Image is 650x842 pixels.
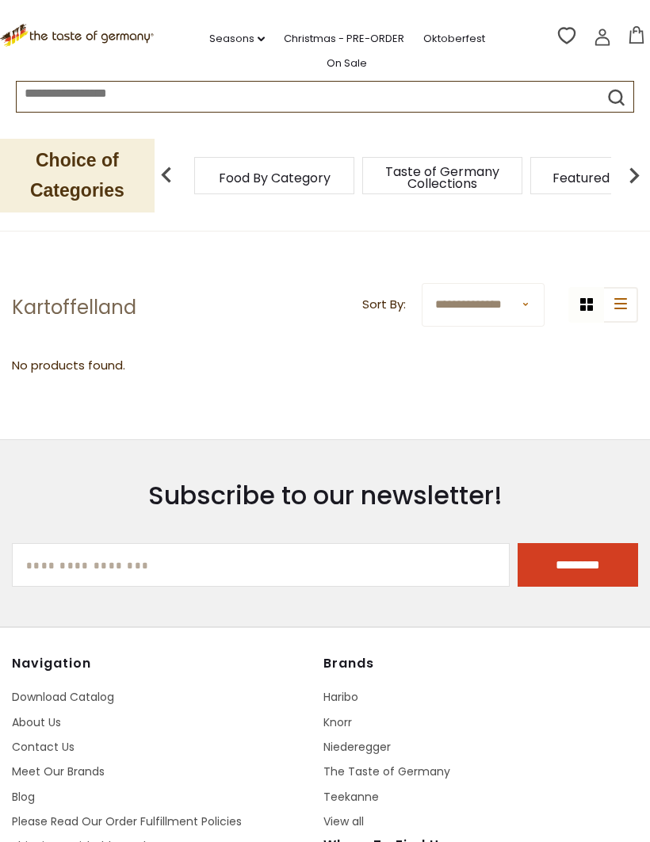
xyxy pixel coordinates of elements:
[12,689,114,705] a: Download Catalog
[209,30,265,48] a: Seasons
[12,739,75,755] a: Contact Us
[12,813,242,829] a: Please Read Our Order Fulfillment Policies
[284,30,404,48] a: Christmas - PRE-ORDER
[323,689,358,705] a: Haribo
[151,159,182,191] img: previous arrow
[12,764,105,779] a: Meet Our Brands
[12,356,638,376] div: No products found.
[12,714,61,730] a: About Us
[423,30,485,48] a: Oktoberfest
[323,714,352,730] a: Knorr
[379,166,506,189] a: Taste of Germany Collections
[323,764,450,779] a: The Taste of Germany
[323,656,624,672] h4: Brands
[618,159,650,191] img: next arrow
[219,172,331,184] a: Food By Category
[327,55,367,72] a: On Sale
[12,480,638,511] h3: Subscribe to our newsletter!
[323,739,391,755] a: Niederegger
[362,295,406,315] label: Sort By:
[323,813,364,829] a: View all
[12,789,35,805] a: Blog
[323,789,379,805] a: Teekanne
[12,656,312,672] h4: Navigation
[12,296,136,320] h1: Kartoffelland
